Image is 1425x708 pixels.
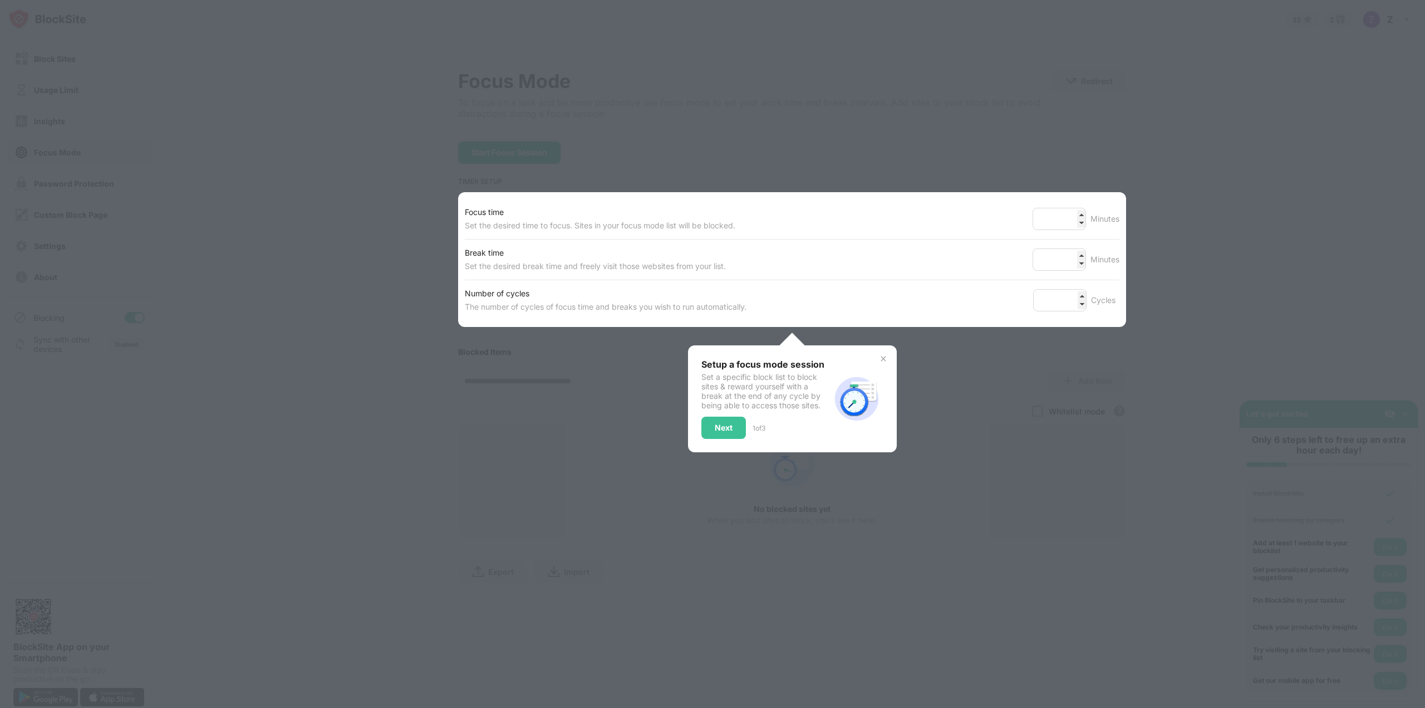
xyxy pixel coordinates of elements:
div: Next [715,423,733,432]
div: The number of cycles of focus time and breaks you wish to run automatically. [465,300,746,314]
div: 1 of 3 [753,424,765,432]
div: Focus time [465,206,735,219]
img: focus-mode-timer.svg [830,372,883,426]
div: Break time [465,246,726,260]
div: Set the desired break time and freely visit those websites from your list. [465,260,726,273]
div: Minutes [1090,253,1119,266]
div: Minutes [1090,212,1119,226]
img: x-button.svg [879,354,888,363]
div: Cycles [1091,294,1119,307]
div: Setup a focus mode session [701,359,830,370]
div: Number of cycles [465,287,746,300]
div: Set the desired time to focus. Sites in your focus mode list will be blocked. [465,219,735,232]
div: Set a specific block list to block sites & reward yourself with a break at the end of any cycle b... [701,372,830,410]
